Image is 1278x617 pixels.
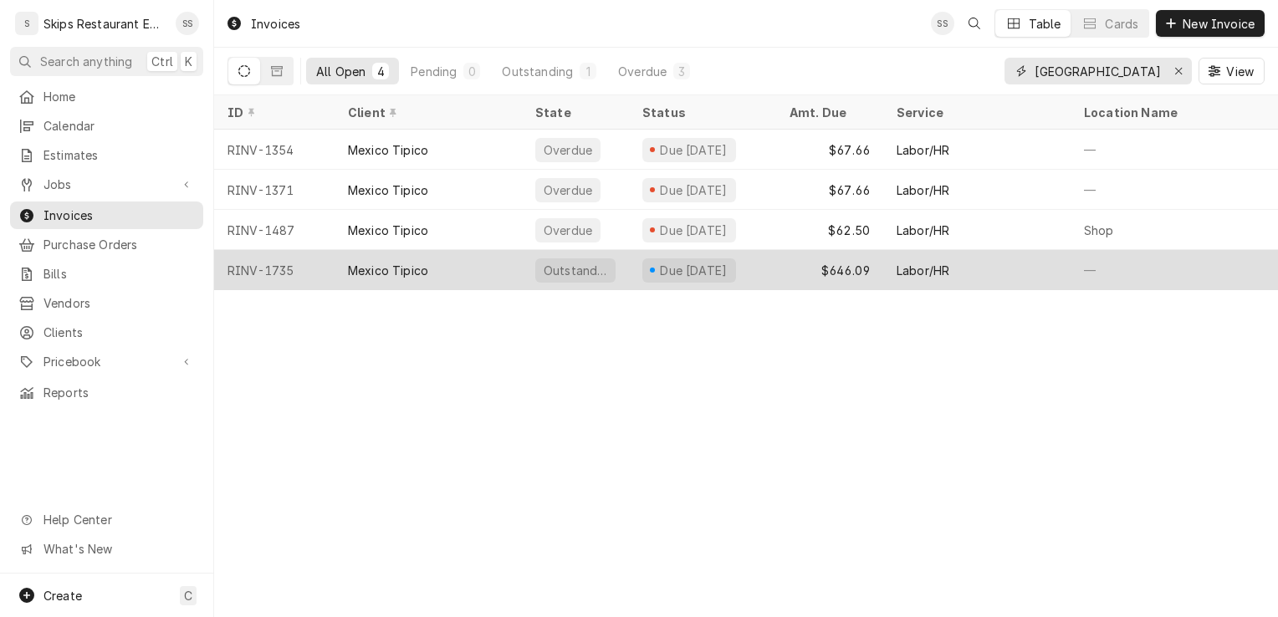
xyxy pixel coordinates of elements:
div: 1 [583,63,593,80]
div: S [15,12,38,35]
div: Due [DATE] [658,141,729,159]
span: Ctrl [151,53,173,70]
div: Skips Restaurant Equipment [43,15,166,33]
div: Client [348,104,505,121]
span: Bills [43,265,195,283]
a: Reports [10,379,203,406]
div: Table [1029,15,1061,33]
div: Mexico Tipico [348,262,428,279]
span: New Invoice [1179,15,1258,33]
div: RINV-1735 [214,250,335,290]
input: Keyword search [1035,58,1160,84]
div: 0 [467,63,477,80]
div: Service [897,104,1054,121]
a: Go to Pricebook [10,348,203,375]
span: Invoices [43,207,195,224]
div: Mexico Tipico [348,222,428,239]
div: Shop [1084,222,1114,239]
div: Shan Skipper's Avatar [176,12,199,35]
span: Estimates [43,146,195,164]
a: Go to What's New [10,535,203,563]
div: Cards [1105,15,1138,33]
button: View [1199,58,1265,84]
span: Clients [43,324,195,341]
button: Erase input [1165,58,1192,84]
button: Open search [961,10,988,37]
div: Amt. Due [790,104,866,121]
a: Go to Help Center [10,506,203,533]
button: Search anythingCtrlK [10,47,203,76]
div: Status [642,104,759,121]
a: Home [10,83,203,110]
a: Clients [10,319,203,346]
div: State [535,104,616,121]
span: C [184,587,192,604]
span: Jobs [43,176,170,193]
div: Labor/HR [897,141,949,159]
div: Outstanding [502,63,573,80]
span: Purchase Orders [43,236,195,253]
a: Go to Jobs [10,171,203,198]
div: Pending [411,63,457,80]
button: New Invoice [1156,10,1265,37]
span: Help Center [43,511,193,528]
div: $67.66 [776,130,883,170]
span: Search anything [40,53,132,70]
div: SS [931,12,954,35]
div: RINV-1487 [214,210,335,250]
span: Create [43,589,82,603]
div: Due [DATE] [658,181,729,199]
div: Labor/HR [897,262,949,279]
div: Labor/HR [897,222,949,239]
div: Labor/HR [897,181,949,199]
a: Estimates [10,141,203,169]
div: All Open [316,63,366,80]
div: Overdue [542,181,594,199]
div: Overdue [542,222,594,239]
span: Calendar [43,117,195,135]
div: Mexico Tipico [348,141,428,159]
div: 3 [677,63,687,80]
div: $67.66 [776,170,883,210]
span: Reports [43,384,195,401]
div: Due [DATE] [658,262,729,279]
div: 4 [376,63,386,80]
div: Mexico Tipico [348,181,428,199]
a: Invoices [10,201,203,229]
a: Vendors [10,289,203,317]
span: K [185,53,192,70]
div: SS [176,12,199,35]
div: RINV-1371 [214,170,335,210]
span: Home [43,88,195,105]
span: Vendors [43,294,195,312]
span: View [1223,63,1257,80]
div: Shan Skipper's Avatar [931,12,954,35]
span: What's New [43,540,193,558]
div: Overdue [618,63,667,80]
div: $62.50 [776,210,883,250]
div: $646.09 [776,250,883,290]
div: ID [227,104,318,121]
a: Purchase Orders [10,231,203,258]
span: Pricebook [43,353,170,370]
a: Bills [10,260,203,288]
div: Due [DATE] [658,222,729,239]
div: Outstanding [542,262,609,279]
a: Calendar [10,112,203,140]
div: Overdue [542,141,594,159]
div: RINV-1354 [214,130,335,170]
